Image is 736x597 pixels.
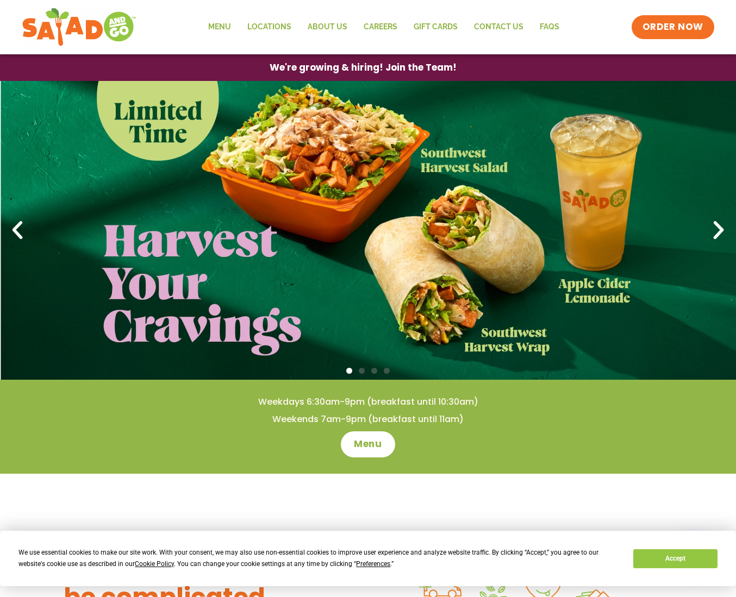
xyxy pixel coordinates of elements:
[633,549,717,568] button: Accept
[22,5,136,49] img: new-SAG-logo-768×292
[200,15,567,40] nav: Menu
[466,15,532,40] a: Contact Us
[354,438,382,451] span: Menu
[22,413,714,425] h4: Weekends 7am-9pm (breakfast until 11am)
[371,368,377,374] span: Go to slide 3
[632,15,714,39] a: ORDER NOW
[22,396,714,408] h4: Weekdays 6:30am-9pm (breakfast until 10:30am)
[346,368,352,374] span: Go to slide 1
[355,15,406,40] a: Careers
[270,63,457,72] span: We're growing & hiring! Join the Team!
[356,560,390,568] span: Preferences
[200,15,239,40] a: Menu
[239,15,300,40] a: Locations
[643,21,703,34] span: ORDER NOW
[135,560,174,568] span: Cookie Policy
[5,218,29,242] div: Previous slide
[707,218,731,242] div: Next slide
[406,15,466,40] a: GIFT CARDS
[18,547,620,570] div: We use essential cookies to make our site work. With your consent, we may also use non-essential ...
[253,55,473,80] a: We're growing & hiring! Join the Team!
[384,368,390,374] span: Go to slide 4
[359,368,365,374] span: Go to slide 2
[300,15,355,40] a: About Us
[341,431,395,457] a: Menu
[532,15,567,40] a: FAQs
